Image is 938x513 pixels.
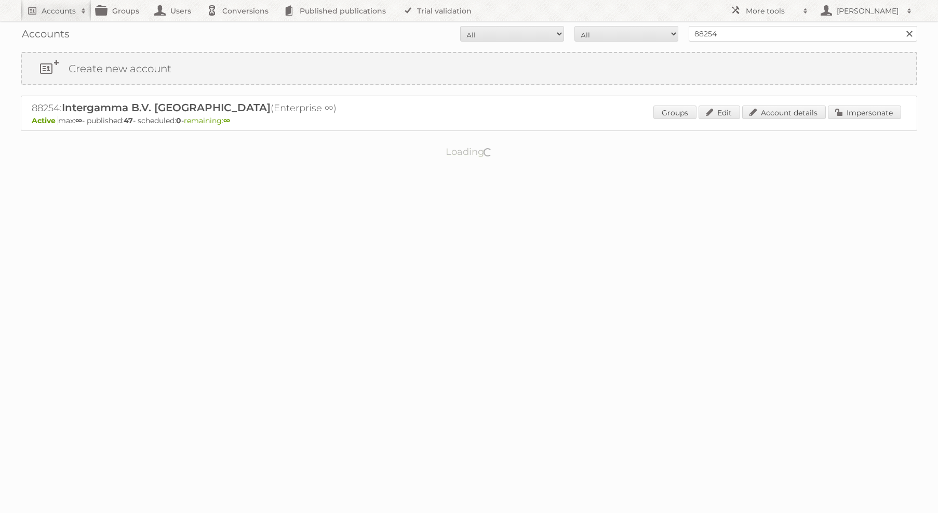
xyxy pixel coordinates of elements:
[62,101,271,114] span: Intergamma B.V. [GEOGRAPHIC_DATA]
[32,116,58,125] span: Active
[653,106,696,119] a: Groups
[75,116,82,125] strong: ∞
[176,116,181,125] strong: 0
[124,116,133,125] strong: 47
[42,6,76,16] h2: Accounts
[32,116,906,125] p: max: - published: - scheduled: -
[699,106,740,119] a: Edit
[32,101,395,115] h2: 88254: (Enterprise ∞)
[223,116,230,125] strong: ∞
[828,106,901,119] a: Impersonate
[22,53,916,84] a: Create new account
[746,6,798,16] h2: More tools
[742,106,826,119] a: Account details
[413,141,526,162] p: Loading
[184,116,230,125] span: remaining:
[834,6,902,16] h2: [PERSON_NAME]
